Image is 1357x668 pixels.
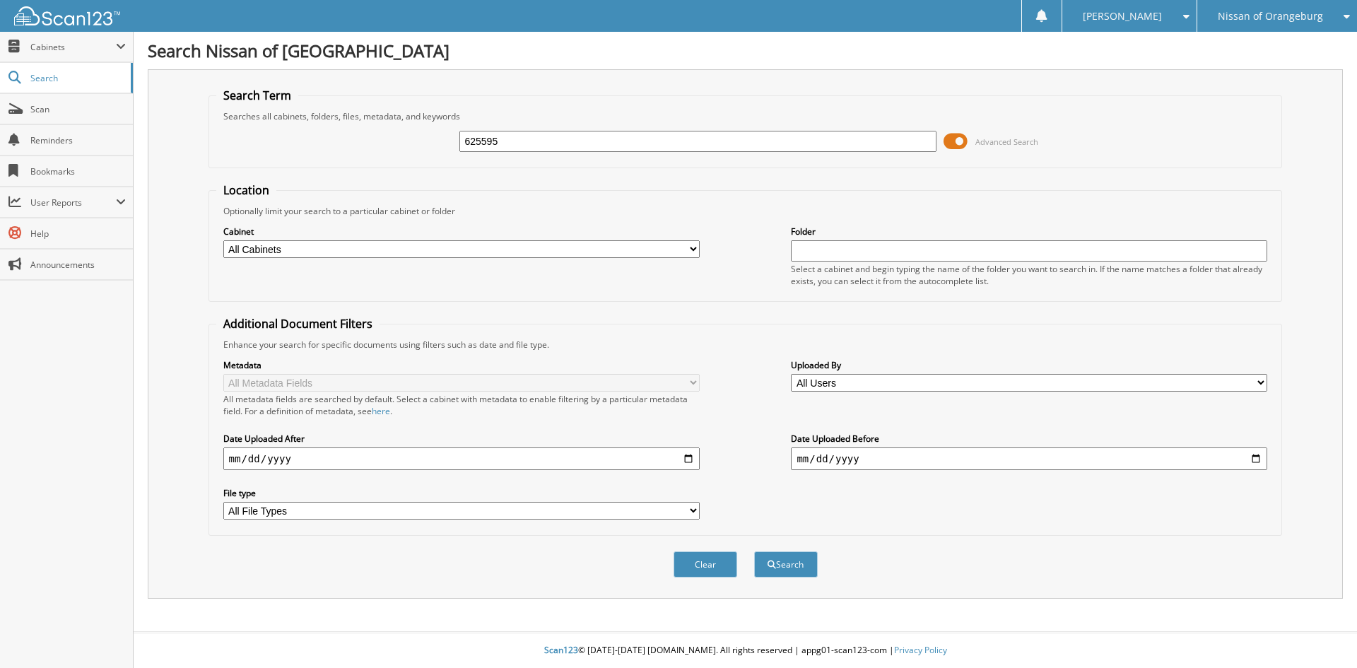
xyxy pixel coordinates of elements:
[223,447,700,470] input: start
[223,487,700,499] label: File type
[30,259,126,271] span: Announcements
[223,393,700,417] div: All metadata fields are searched by default. Select a cabinet with metadata to enable filtering b...
[216,182,276,198] legend: Location
[975,136,1038,147] span: Advanced Search
[894,644,947,656] a: Privacy Policy
[30,134,126,146] span: Reminders
[216,339,1275,351] div: Enhance your search for specific documents using filters such as date and file type.
[30,165,126,177] span: Bookmarks
[223,359,700,371] label: Metadata
[216,316,380,332] legend: Additional Document Filters
[223,225,700,238] label: Cabinet
[30,72,124,84] span: Search
[216,88,298,103] legend: Search Term
[148,39,1343,62] h1: Search Nissan of [GEOGRAPHIC_DATA]
[1218,12,1323,20] span: Nissan of Orangeburg
[754,551,818,578] button: Search
[216,110,1275,122] div: Searches all cabinets, folders, files, metadata, and keywords
[14,6,120,25] img: scan123-logo-white.svg
[134,633,1357,668] div: © [DATE]-[DATE] [DOMAIN_NAME]. All rights reserved | appg01-scan123-com |
[791,359,1267,371] label: Uploaded By
[1083,12,1162,20] span: [PERSON_NAME]
[791,263,1267,287] div: Select a cabinet and begin typing the name of the folder you want to search in. If the name match...
[544,644,578,656] span: Scan123
[791,225,1267,238] label: Folder
[30,41,116,53] span: Cabinets
[791,447,1267,470] input: end
[30,197,116,209] span: User Reports
[1286,600,1357,668] iframe: Chat Widget
[216,205,1275,217] div: Optionally limit your search to a particular cabinet or folder
[791,433,1267,445] label: Date Uploaded Before
[674,551,737,578] button: Clear
[223,433,700,445] label: Date Uploaded After
[30,103,126,115] span: Scan
[372,405,390,417] a: here
[30,228,126,240] span: Help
